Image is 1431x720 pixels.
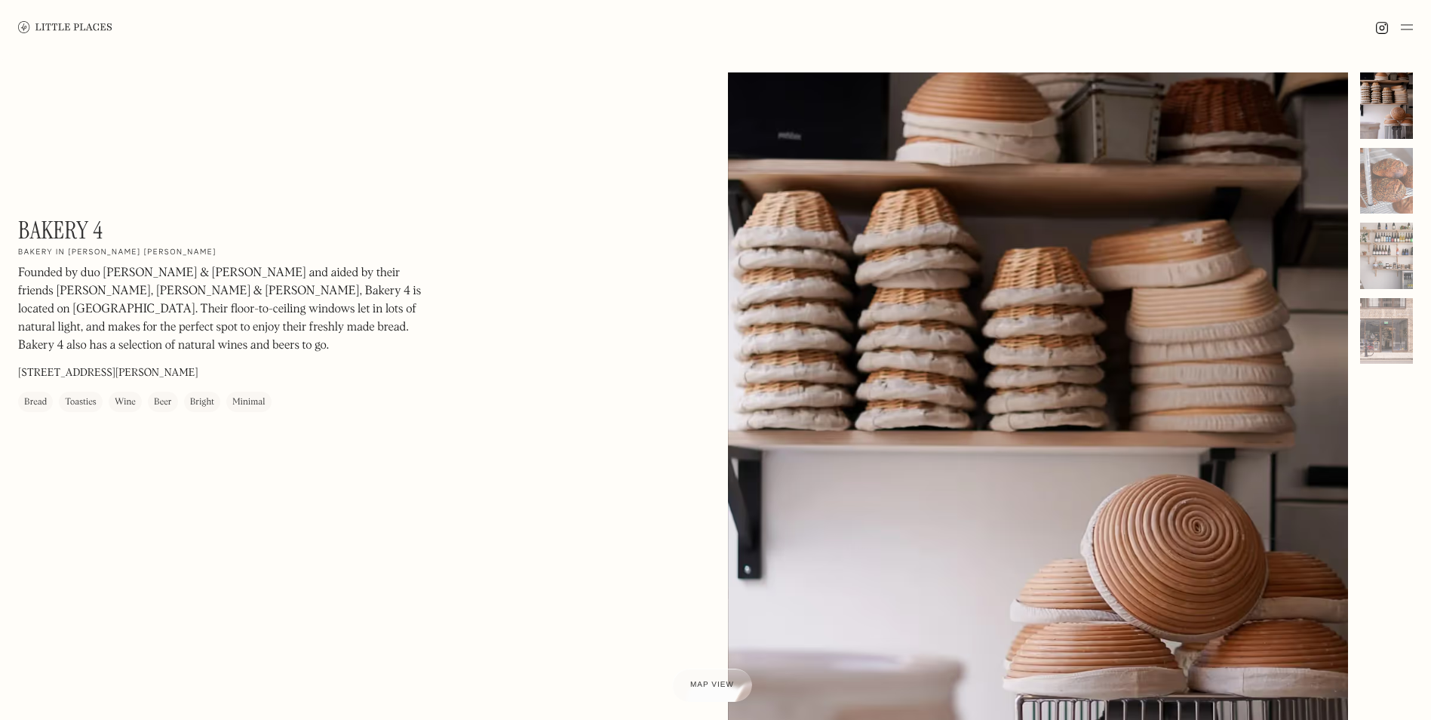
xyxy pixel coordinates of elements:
[115,395,136,411] div: Wine
[232,395,266,411] div: Minimal
[672,669,752,702] a: Map view
[18,248,216,259] h2: Bakery in [PERSON_NAME] [PERSON_NAME]
[24,395,47,411] div: Bread
[18,216,103,245] h1: Bakery 4
[65,395,96,411] div: Toasties
[154,395,172,411] div: Beer
[18,265,425,355] p: Founded by duo [PERSON_NAME] & [PERSON_NAME] and aided by their friends [PERSON_NAME], [PERSON_NA...
[190,395,214,411] div: Bright
[690,681,734,689] span: Map view
[18,366,198,382] p: [STREET_ADDRESS][PERSON_NAME]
